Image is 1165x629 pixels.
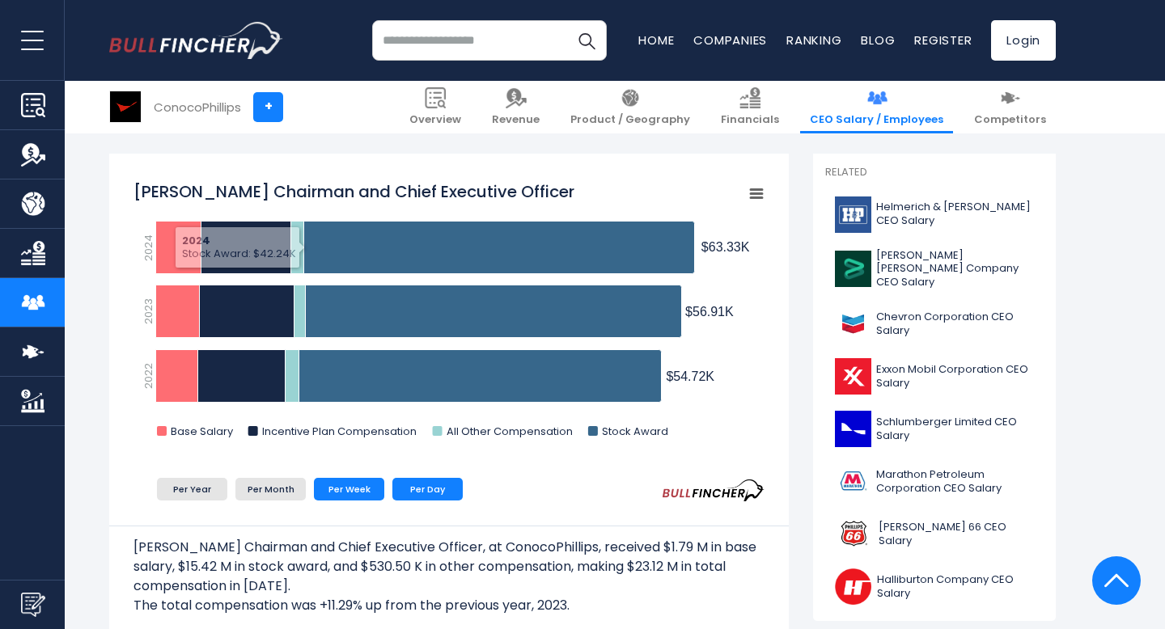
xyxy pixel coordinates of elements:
[825,407,1044,451] a: Schlumberger Limited CEO Salary
[876,416,1034,443] span: Schlumberger Limited CEO Salary
[133,538,765,596] p: [PERSON_NAME] Chairman and Chief Executive Officer, at ConocoPhillips, received $1.79 M in base s...
[482,81,549,133] a: Revenue
[492,113,540,127] span: Revenue
[964,81,1056,133] a: Competitors
[141,363,156,389] text: 2022
[825,245,1044,294] a: [PERSON_NAME] [PERSON_NAME] Company CEO Salary
[810,113,943,127] span: CEO Salary / Employees
[253,92,283,122] a: +
[879,521,1034,548] span: [PERSON_NAME] 66 CEO Salary
[314,478,384,500] li: Per Week
[392,478,463,500] li: Per Day
[876,201,1034,228] span: Helmerich & [PERSON_NAME] CEO Salary
[141,234,156,261] text: 2024
[133,180,574,203] tspan: [PERSON_NAME] Chairman and Chief Executive Officer
[566,20,607,61] button: Search
[835,196,871,233] img: HP logo
[133,172,765,455] svg: R.M. Lance Chairman and Chief Executive Officer
[109,22,283,59] a: Go to homepage
[825,166,1044,179] p: Related
[835,411,871,447] img: SLB logo
[570,113,690,127] span: Product / Geography
[861,32,895,49] a: Blog
[876,310,1034,338] span: Chevron Corporation CEO Salary
[638,32,674,49] a: Home
[835,251,871,287] img: BKR logo
[447,424,573,439] text: All Other Compensation
[602,424,668,439] text: Stock Award
[825,564,1044,609] a: Halliburton Company CEO Salary
[825,354,1044,399] a: Exxon Mobil Corporation CEO Salary
[109,22,283,59] img: bullfincher logo
[974,113,1046,127] span: Competitors
[685,305,734,319] tspan: $56.91K
[561,81,700,133] a: Product / Geography
[235,478,306,500] li: Per Month
[133,596,765,615] p: The total compensation was +11.29% up from the previous year, 2023.
[701,240,750,254] tspan: $63.33K
[825,459,1044,504] a: Marathon Petroleum Corporation CEO Salary
[154,98,241,116] div: ConocoPhillips
[141,298,156,324] text: 2023
[409,113,461,127] span: Overview
[825,512,1044,556] a: [PERSON_NAME] 66 CEO Salary
[157,478,227,500] li: Per Year
[400,81,471,133] a: Overview
[835,516,874,552] img: PSX logo
[666,369,714,383] tspan: $54.72K
[914,32,972,49] a: Register
[693,32,767,49] a: Companies
[835,568,872,605] img: HAL logo
[876,468,1034,496] span: Marathon Petroleum Corporation CEO Salary
[835,358,871,395] img: XOM logo
[786,32,841,49] a: Ranking
[876,249,1034,290] span: [PERSON_NAME] [PERSON_NAME] Company CEO Salary
[262,424,417,439] text: Incentive Plan Compensation
[835,306,871,342] img: CVX logo
[877,573,1034,601] span: Halliburton Company CEO Salary
[800,81,953,133] a: CEO Salary / Employees
[876,363,1034,390] span: Exxon Mobil Corporation CEO Salary
[110,91,141,122] img: COP logo
[721,113,779,127] span: Financials
[825,192,1044,237] a: Helmerich & [PERSON_NAME] CEO Salary
[711,81,789,133] a: Financials
[825,302,1044,346] a: Chevron Corporation CEO Salary
[171,424,234,439] text: Base Salary
[991,20,1056,61] a: Login
[835,463,871,500] img: MPC logo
